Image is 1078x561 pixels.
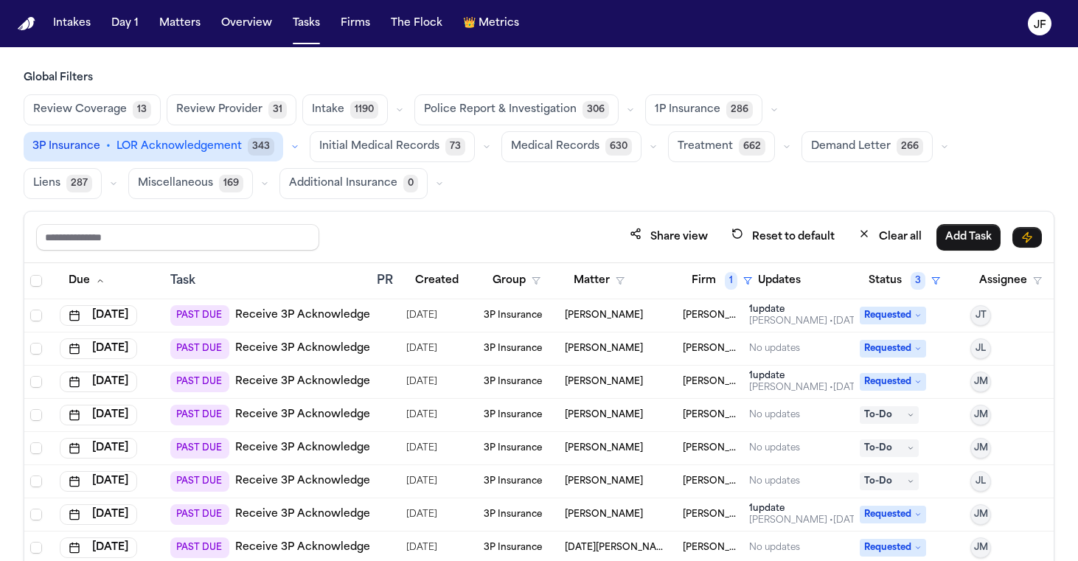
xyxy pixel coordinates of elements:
[105,10,145,37] button: Day 1
[235,341,398,356] a: Receive 3P Acknowledgement
[335,10,376,37] button: Firms
[24,71,1054,86] h3: Global Filters
[723,223,844,251] button: Reset to default
[511,139,599,154] span: Medical Records
[406,537,437,558] span: 8/13/2025, 11:53:12 AM
[287,10,326,37] button: Tasks
[279,168,428,199] button: Additional Insurance0
[424,102,577,117] span: Police Report & Investigation
[312,102,344,117] span: Intake
[414,94,619,125] button: Police Report & Investigation306
[749,542,800,554] div: No updates
[749,382,864,394] div: Last updated by Julia Forza at 9/26/2025, 10:55:55 AM
[970,405,991,425] button: JM
[30,442,42,454] span: Select row
[170,537,229,558] span: PAST DUE
[30,376,42,388] span: Select row
[310,131,475,162] button: Initial Medical Records73
[860,373,926,391] span: Requested
[565,343,643,355] span: John Richards
[385,10,448,37] button: The Flock
[30,310,42,321] span: Select row
[655,102,720,117] span: 1P Insurance
[24,94,161,125] button: Review Coverage13
[47,10,97,37] button: Intakes
[749,304,864,316] div: 1 update
[248,138,274,156] span: 343
[170,405,229,425] span: PAST DUE
[24,168,102,199] button: Liens287
[683,310,737,321] span: Ruy Mireles Law Firm
[749,515,864,526] div: Last updated by Julia Forza at 9/26/2025, 2:40:49 PM
[726,101,753,119] span: 286
[976,310,987,321] span: JT
[970,537,991,558] button: JM
[811,139,891,154] span: Demand Letter
[170,372,229,392] span: PAST DUE
[970,471,991,492] button: JL
[219,175,243,192] span: 169
[936,224,1001,251] button: Add Task
[235,374,398,389] a: Receive 3P Acknowledgement
[565,268,633,294] button: Matter
[749,316,864,327] div: Last updated by Julia Forza at 9/26/2025, 8:17:05 AM
[484,310,542,321] span: 3P Insurance
[268,101,287,119] span: 31
[176,102,262,117] span: Review Provider
[60,372,137,392] button: [DATE]
[860,307,926,324] span: Requested
[30,542,42,554] span: Select row
[911,272,925,290] span: 3
[215,10,278,37] button: Overview
[167,94,296,125] button: Review Provider31
[565,509,643,520] span: David Johnson
[138,176,213,191] span: Miscellaneous
[60,504,137,525] button: [DATE]
[133,101,151,119] span: 13
[860,406,919,424] span: To-Do
[457,10,525,37] button: crownMetrics
[235,507,398,522] a: Receive 3P Acknowledgement
[565,310,643,321] span: Carla Cortes
[30,475,42,487] span: Select row
[350,101,378,119] span: 1190
[683,268,761,294] button: Firm1
[406,305,437,326] span: 7/25/2025, 2:12:34 PM
[749,442,800,454] div: No updates
[970,372,991,392] button: JM
[484,343,542,355] span: 3P Insurance
[406,504,437,525] span: 7/28/2025, 6:19:36 PM
[801,131,933,162] button: Demand Letter266
[484,409,542,421] span: 3P Insurance
[860,473,919,490] span: To-Do
[974,542,988,554] span: JM
[970,338,991,359] button: JL
[484,442,542,454] span: 3P Insurance
[463,16,476,31] span: crown
[406,438,437,459] span: 7/30/2025, 12:33:47 PM
[153,10,206,37] button: Matters
[170,471,229,492] span: PAST DUE
[484,542,542,554] span: 3P Insurance
[683,475,737,487] span: Ruy Mireles Law Firm
[605,138,632,156] span: 630
[406,268,467,294] button: Created
[406,338,437,359] span: 7/18/2025, 10:44:39 AM
[24,132,283,161] button: 3P Insurance•LOR Acknowledgement343
[1034,20,1046,30] text: JF
[976,343,986,355] span: JL
[406,405,437,425] span: 7/30/2025, 12:32:12 PM
[974,509,988,520] span: JM
[60,405,137,425] button: [DATE]
[319,139,439,154] span: Initial Medical Records
[860,506,926,523] span: Requested
[60,537,137,558] button: [DATE]
[33,102,127,117] span: Review Coverage
[970,305,991,326] button: JT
